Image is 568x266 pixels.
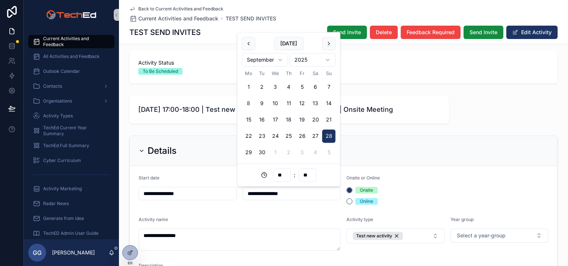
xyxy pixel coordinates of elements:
button: Today, Monday, 8 September 2025 [242,97,255,110]
button: Sunday, 5 October 2025 [322,146,336,159]
button: Tuesday, 16 September 2025 [255,113,269,127]
button: Send Invite [464,26,503,39]
button: [DATE] [274,37,303,50]
div: To Be Scheduled [143,68,178,75]
th: Thursday [282,69,296,77]
button: Sunday, 28 September 2025, selected [322,130,336,143]
button: Thursday, 4 September 2025 [282,81,296,94]
span: Current Activities and Feedback [138,15,218,22]
img: App logo [46,9,96,21]
button: Tuesday, 9 September 2025 [255,97,269,110]
table: September 2025 [242,69,336,159]
a: Generate from idea [28,212,114,225]
span: Current Activities and Feedback [43,36,107,48]
th: Wednesday [269,69,282,77]
div: Onsite [360,187,373,194]
button: Wednesday, 24 September 2025 [269,130,282,143]
button: Saturday, 20 September 2025 [309,113,322,127]
button: Thursday, 2 October 2025 [282,146,296,159]
button: Wednesday, 1 October 2025 [269,146,282,159]
button: Saturday, 13 September 2025 [309,97,322,110]
a: Activity Types [28,109,114,123]
button: Thursday, 25 September 2025 [282,130,296,143]
th: Tuesday [255,69,269,77]
span: Delete [376,29,392,36]
span: All Activities and Feedback [43,53,100,59]
button: Monday, 1 September 2025 [242,81,255,94]
a: Current Activities and Feedback [28,35,114,48]
h1: TEST SEND INVITES [129,27,201,38]
a: TEST SEND INVITES [226,15,276,22]
h2: Details [148,145,177,157]
button: Wednesday, 10 September 2025 [269,97,282,110]
button: Feedback Required [401,26,461,39]
a: Cyber Curriculum [28,154,114,167]
span: Activity Status [138,59,549,66]
button: Select Button [346,228,445,243]
button: Friday, 3 October 2025 [296,146,309,159]
span: Activity name [139,217,168,222]
button: Friday, 5 September 2025 [296,81,309,94]
button: Tuesday, 23 September 2025 [255,130,269,143]
div: Online [360,198,373,205]
span: Contacts [43,83,62,89]
button: Wednesday, 3 September 2025 [269,81,282,94]
span: Start date [139,175,159,181]
button: Monday, 29 September 2025 [242,146,255,159]
a: Outlook Calendar [28,65,114,78]
a: Back to Current Activities and Feedback [129,6,223,12]
span: Organisations [43,98,72,104]
span: Feedback Required [407,29,455,36]
span: Year group [451,217,474,222]
span: Send Invite [333,29,361,36]
span: Radar News [43,201,69,207]
th: Saturday [309,69,322,77]
span: Select a year-group [457,232,506,239]
span: Activity Marketing [43,186,82,192]
span: TechED Admin User Guide [43,230,99,236]
button: Monday, 22 September 2025 [242,130,255,143]
button: Tuesday, 2 September 2025 [255,81,269,94]
span: Test new activity [356,233,392,239]
button: Unselect 55 [353,232,403,240]
a: Current Activities and Feedback [129,15,218,22]
a: Activity Marketing [28,182,114,195]
button: Friday, 26 September 2025 [296,130,309,143]
a: TechEd Current Year Summary [28,124,114,137]
th: Monday [242,69,255,77]
span: Activity Types [43,113,73,119]
a: Organisations [28,94,114,108]
span: Onsite or Online [346,175,380,181]
button: Saturday, 4 October 2025 [309,146,322,159]
button: Select Button [451,228,549,243]
button: Saturday, 6 September 2025 [309,81,322,94]
span: TechEd Current Year Summary [43,125,107,137]
div: : [242,169,336,182]
button: Sunday, 21 September 2025 [322,113,336,127]
span: TechEd Full Summary [43,143,89,149]
span: Cyber Curriculum [43,158,81,163]
button: Wednesday, 17 September 2025 [269,113,282,127]
a: TechED Admin User Guide [28,227,114,240]
a: TechEd Full Summary [28,139,114,152]
button: Saturday, 27 September 2025 [309,130,322,143]
button: Monday, 15 September 2025 [242,113,255,127]
th: Friday [296,69,309,77]
button: Thursday, 18 September 2025 [282,113,296,127]
a: Contacts [28,80,114,93]
a: Radar News [28,197,114,210]
button: Thursday, 11 September 2025 [282,97,296,110]
span: Outlook Calendar [43,68,80,74]
button: Friday, 12 September 2025 [296,97,309,110]
button: Friday, 19 September 2025 [296,113,309,127]
span: Generate from idea [43,215,84,221]
a: All Activities and Feedback [28,50,114,63]
span: GG [33,248,42,257]
button: Tuesday, 30 September 2025 [255,146,269,159]
button: Edit Activity [506,26,558,39]
button: Sunday, 7 September 2025 [322,81,336,94]
span: Back to Current Activities and Feedback [138,6,223,12]
span: [DATE] 17:00-18:00 | Test new activity | [GEOGRAPHIC_DATA] | Onsite Meeting [138,104,440,115]
p: [PERSON_NAME] [52,249,95,256]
